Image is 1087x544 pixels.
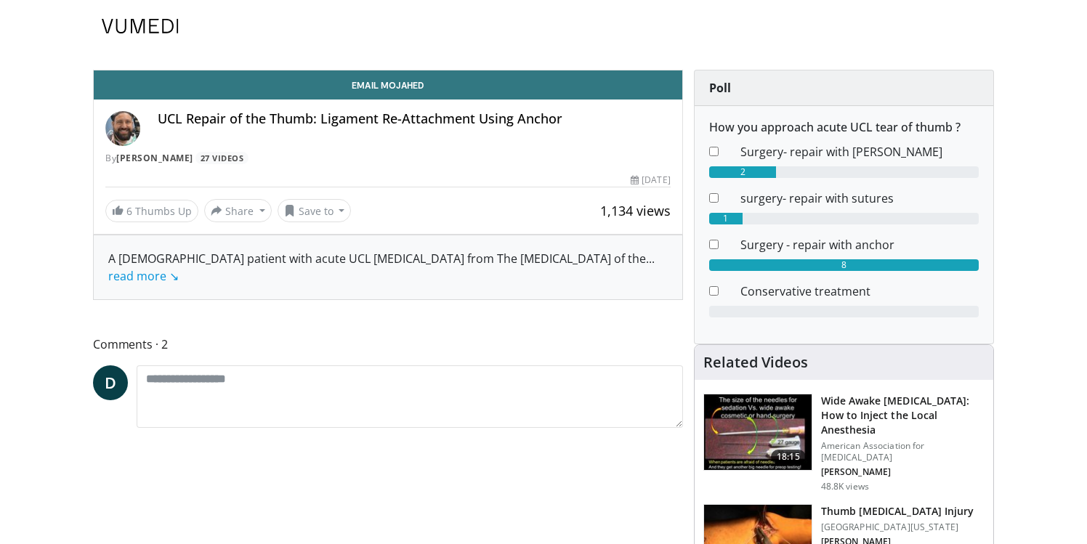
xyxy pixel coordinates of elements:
span: Comments 2 [93,335,683,354]
dd: surgery- repair with sutures [730,190,990,207]
img: Q2xRg7exoPLTwO8X4xMDoxOjBrO-I4W8_1.150x105_q85_crop-smart_upscale.jpg [704,394,812,470]
a: read more ↘ [108,268,179,284]
dd: Surgery - repair with anchor [730,236,990,253]
button: Share [204,199,272,222]
h3: Thumb [MEDICAL_DATA] Injury [821,504,974,519]
h4: Related Videos [703,354,808,371]
button: Save to [278,199,352,222]
div: A [DEMOGRAPHIC_DATA] patient with acute UCL [MEDICAL_DATA] from The [MEDICAL_DATA] of the [108,250,668,285]
p: American Association for [MEDICAL_DATA] [821,440,985,463]
div: 8 [709,259,979,271]
h4: UCL Repair of the Thumb: Ligament Re-Attachment Using Anchor [158,111,671,127]
dd: Conservative treatment [730,283,990,300]
a: D [93,365,128,400]
span: 18:15 [771,450,806,464]
img: Avatar [105,111,140,146]
a: 6 Thumbs Up [105,200,198,222]
a: 27 Videos [195,152,248,164]
div: 2 [709,166,777,178]
h3: Wide Awake [MEDICAL_DATA]: How to Inject the Local Anesthesia [821,394,985,437]
img: VuMedi Logo [102,19,179,33]
a: 18:15 Wide Awake [MEDICAL_DATA]: How to Inject the Local Anesthesia American Association for [MED... [703,394,985,492]
p: [GEOGRAPHIC_DATA][US_STATE] [821,521,974,533]
strong: Poll [709,80,731,96]
span: 1,134 views [600,202,671,219]
a: Email Mojahed [94,70,682,100]
p: 48.8K views [821,481,869,492]
div: [DATE] [631,174,670,187]
p: Don Lalonde [821,466,985,478]
div: 1 [709,213,743,224]
dd: Surgery- repair with [PERSON_NAME] [730,143,990,161]
div: By [105,152,671,165]
span: 6 [126,204,132,218]
a: [PERSON_NAME] [116,152,193,164]
h6: How you approach acute UCL tear of thumb ? [709,121,979,134]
